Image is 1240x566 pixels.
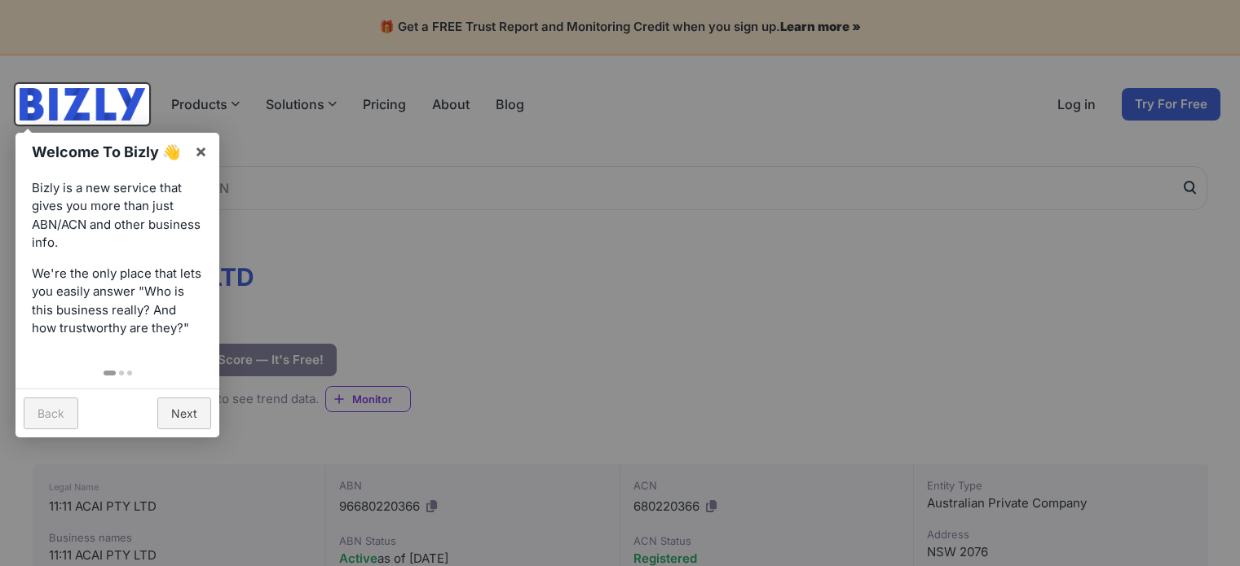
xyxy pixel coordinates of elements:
p: Bizly is a new service that gives you more than just ABN/ACN and other business info. [32,179,203,252]
a: Back [24,397,78,429]
p: We're the only place that lets you easily answer "Who is this business really? And how trustworth... [32,265,203,338]
a: × [183,133,219,169]
a: Next [157,397,211,429]
h1: Welcome To Bizly 👋 [32,141,186,163]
